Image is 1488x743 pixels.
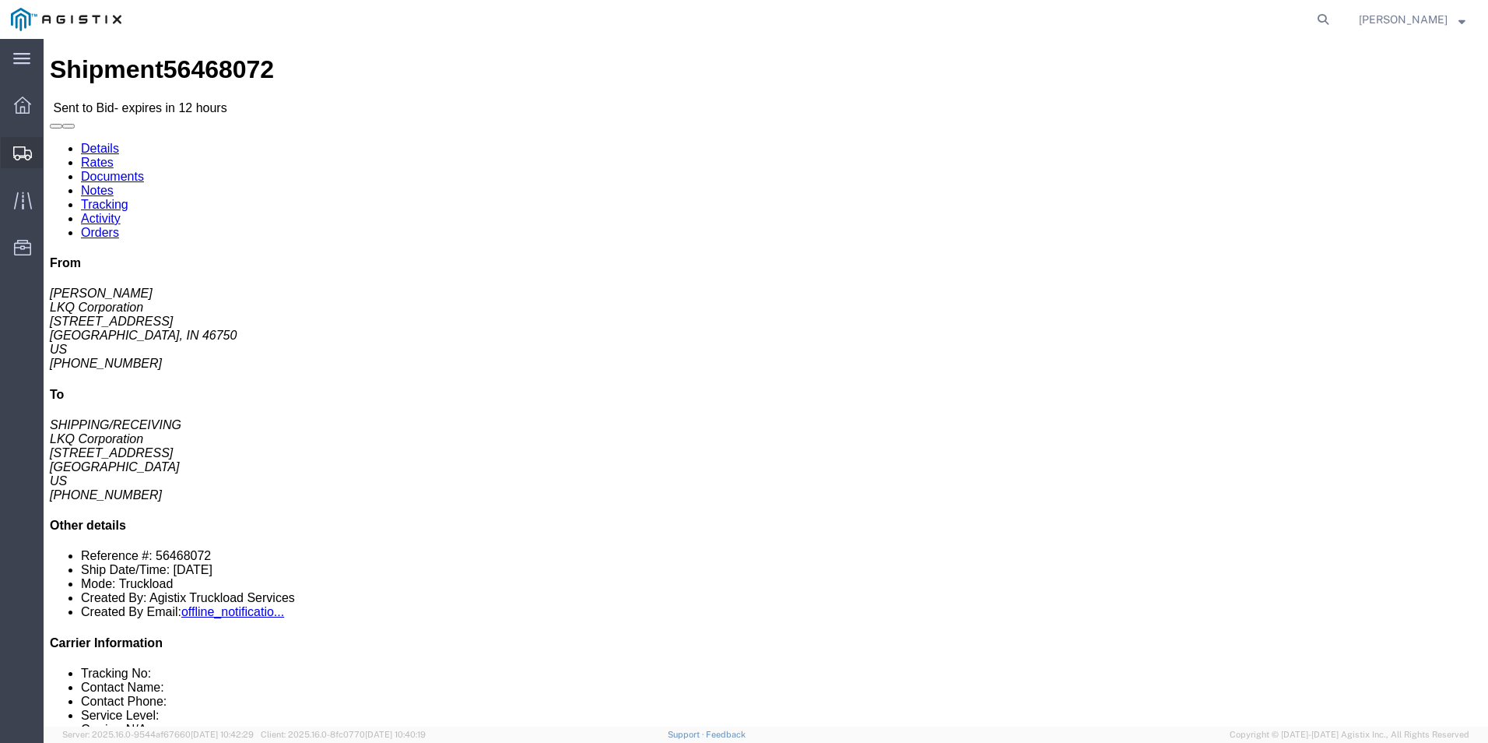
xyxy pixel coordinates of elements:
[44,39,1488,727] iframe: FS Legacy Container
[1230,728,1469,741] span: Copyright © [DATE]-[DATE] Agistix Inc., All Rights Reserved
[365,730,426,739] span: [DATE] 10:40:19
[191,730,254,739] span: [DATE] 10:42:29
[11,8,121,31] img: logo
[1359,11,1448,28] span: Corey Keys
[62,730,254,739] span: Server: 2025.16.0-9544af67660
[1358,10,1466,29] button: [PERSON_NAME]
[668,730,707,739] a: Support
[261,730,426,739] span: Client: 2025.16.0-8fc0770
[706,730,746,739] a: Feedback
